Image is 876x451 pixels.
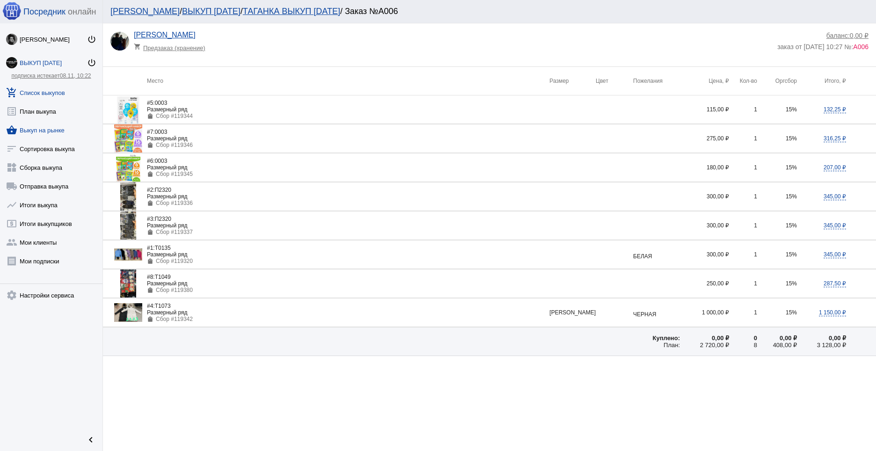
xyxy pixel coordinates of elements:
[87,58,96,67] mat-icon: power_settings_new
[147,258,153,264] mat-icon: shopping_bag
[147,251,549,258] div: Размерный ряд
[786,164,797,171] span: 15%
[680,67,729,95] th: Цена, ₽
[786,106,797,113] span: 15%
[6,255,17,267] mat-icon: receipt
[147,287,153,293] mat-icon: shopping_bag
[824,193,846,200] span: 345,00 ₽
[757,342,797,349] div: 408,00 ₽
[680,164,729,171] div: 180,00 ₽
[633,67,680,95] th: Пожелания
[6,87,17,98] mat-icon: add_shopping_cart
[147,135,549,142] div: Размерный ряд
[729,342,757,349] div: 8
[853,43,869,51] span: А006
[156,229,193,235] div: Сбор #119337
[6,181,17,192] mat-icon: local_shipping
[147,216,171,222] span: П2320
[134,31,196,39] a: [PERSON_NAME]
[114,303,142,321] img: jOr2WidWxhRzgcvxekM2_uWFLsSh0_EhwanD0rBmFDZ0fXZodI4J3hS6J1G5pAwCR-AG8GBaYRG5jldEMGEPeTpG.jpg
[114,248,142,261] img: 5uRI6ZSKYA-ZHmG-9db4R-JCYx_KYWQaUaOL7J4Qg91TbipH84zkUGkLOD4vpFTg0YJZo8FcSvFEYX_Rymfdl6qe.jpg
[757,67,797,95] th: Оргсбор
[680,251,729,258] div: 300,00 ₽
[156,113,193,119] div: Сбор #119344
[6,290,17,301] mat-icon: settings
[147,106,549,113] div: Размерный ряд
[786,222,797,229] span: 15%
[6,124,17,136] mat-icon: shopping_basket
[6,106,17,117] mat-icon: list_alt
[680,280,729,287] div: 250,00 ₽
[147,67,549,95] th: Место
[147,245,155,251] span: #1:
[147,280,549,287] div: Размерный ряд
[11,73,91,79] a: подписка истекает08.11, 10:22
[147,309,549,316] div: Размерный ряд
[110,7,180,16] a: [PERSON_NAME]
[6,162,17,173] mat-icon: widgets
[147,216,155,222] span: #3:
[156,171,193,177] div: Сбор #119345
[147,171,153,177] mat-icon: shopping_bag
[729,67,757,95] th: Кол-во
[147,274,155,280] span: #8:
[6,143,17,154] mat-icon: sort
[6,218,17,229] mat-icon: local_atm
[23,7,66,17] span: Посредник
[147,129,167,135] span: 0003
[147,158,167,164] span: 0003
[680,193,729,200] div: 300,00 ₽
[147,316,153,322] mat-icon: shopping_bag
[549,67,596,95] th: Размер
[114,124,142,152] img: PW-Ftcwit_qCCHaIxzBXq64xZ1rkiVmXXW4dhfKvpBopEFiMVBywuwNxPPL_Onx3pMdMT_FHhz78g6N7EsQPsrkq.jpg
[147,274,171,280] span: Т1049
[729,164,757,171] div: 1
[147,245,171,251] span: Т0135
[147,303,171,309] span: Т1073
[777,32,869,39] div: баланс:
[20,59,87,66] div: ВЫКУП [DATE]
[680,335,729,342] div: 0,00 ₽
[797,67,846,95] th: Итого, ₽
[786,251,797,258] span: 15%
[680,309,729,316] div: 1 000,00 ₽
[134,39,211,51] div: Предзаказ (хранение)
[824,135,846,142] span: 316,25 ₽
[147,100,167,106] span: 0003
[729,335,757,342] div: 0
[147,129,155,135] span: #7:
[156,142,193,148] div: Сбор #119346
[729,135,757,142] div: 1
[147,158,155,164] span: #6:
[147,187,171,193] span: П2320
[786,309,797,316] span: 15%
[797,342,846,349] div: 3 128,00 ₽
[156,287,193,293] div: Сбор #119380
[6,57,17,68] img: iZ-Bv9Kpv0e9IoI-Pq25OZmGgjzR0LlQcSmeA7mDMp7ddzBzenffBYYcdvVxfxbSUq04EVIce9LShiah1clpqPo8.jpg
[120,182,136,211] img: Twj6vBFBfYNsg1vgYwMAgo1VpTF0H-MJnNvJ6cg_Gz4_Gyjcb7ZYQPI8_USkq75_3kbhpTiihPtA3cZ63-7lXw7i.jpg
[729,280,757,287] div: 1
[850,32,869,39] span: 0,00 ₽
[786,135,797,142] span: 15%
[116,153,141,182] img: uk0SB5c_rshp8RQYh7GGZHSh4VCZYXD5v4ejqzBT-KqQI5jqVOtkcuiA9MOBssVi2dqUHWGVOhhYP9q9Djd5CNAC.jpg
[729,251,757,258] div: 1
[824,222,846,229] span: 345,00 ₽
[60,73,91,79] span: 08.11, 10:22
[680,106,729,113] div: 115,00 ₽
[117,95,140,124] img: jVW5gZxv5llanktlGTwlM9Qsc30wk6WvasGg5NYRLKqbHlUGX4XKuk8YQsYuO7jVCe5N2qaaiJdT3A9_wuMtTTyc.jpg
[147,113,153,119] mat-icon: shopping_bag
[680,222,729,229] div: 300,00 ₽
[156,316,193,322] div: Сбор #119342
[147,229,153,235] mat-icon: shopping_bag
[120,269,136,298] img: dbf0sB_bfLrDz-Stn3fWlWtjWd2MLamryNph11UUUsfT9RQ61HzZnIkH0p_ZhaUmSAgbhzNAtZXWdr1vjljexAwk.jpg
[2,1,21,20] img: apple-icon-60x60.png
[777,39,869,51] div: заказ от [DATE] 10:27 №:
[182,7,241,16] a: ВЫКУП [DATE]
[20,36,87,43] div: [PERSON_NAME]
[6,199,17,211] mat-icon: show_chart
[156,200,193,206] div: Сбор #119336
[680,135,729,142] div: 275,00 ₽
[6,34,17,45] img: fDnvDPZ1Q9Zo-lPjCci-b8HG4xdtj624Uc1ltrbDpFRh2w9K7xM69cWmizvKkqnd3j4_Ytwm8YKYbAArKdiGIenS.jpg
[633,335,680,342] div: Куплено:
[147,187,155,193] span: #2:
